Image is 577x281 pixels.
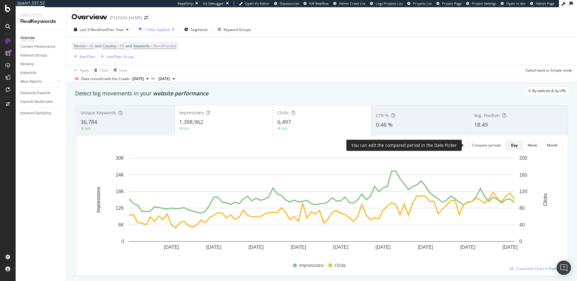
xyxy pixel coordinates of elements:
[136,25,177,34] button: 1 Filter Applied
[81,110,116,116] span: Unique Keywords
[543,193,548,206] text: Clicks
[20,18,62,25] div: RealKeywords
[121,239,124,244] text: 0
[407,1,432,6] a: Projects List
[96,187,101,213] text: Impressions
[110,15,142,21] div: [PERSON_NAME]
[523,65,572,75] button: Switch back to Simple mode
[506,1,526,6] span: Open in dev
[20,52,62,59] a: Keyword Groups
[72,25,131,34] button: Last 3 MonthsvsPrev. Year
[334,262,346,269] span: Clicks
[472,143,501,148] div: Compare periods
[74,43,85,48] span: Device
[277,118,291,125] span: 6,497
[126,43,132,48] span: and
[191,27,208,32] span: Segments
[519,172,527,177] text: 160
[20,12,62,18] div: Analytics
[120,42,124,50] span: All
[523,140,542,150] button: Week
[116,172,124,177] text: 24K
[309,1,329,6] span: KW Webflow
[506,140,523,150] button: Day
[239,1,270,6] a: Open Viz Editor
[20,61,62,67] a: Ranking
[510,266,563,271] a: Customize Chart in Explorer
[532,89,566,93] span: By website & by URL
[333,245,348,250] text: [DATE]
[178,1,194,6] div: ReadOnly:
[519,189,527,194] text: 120
[72,12,107,22] div: Overview
[154,42,176,50] span: Non-Branded
[106,54,134,59] div: Add Filter Group
[20,52,47,59] div: Keyword Groups
[20,35,62,41] a: Overview
[179,110,204,116] span: Impressions
[80,54,96,59] div: Add Filter
[436,1,462,6] a: Project Page
[249,245,264,250] text: [DATE]
[333,1,365,6] a: Admin Crawl List
[98,53,134,60] button: Add Filter Group
[89,42,93,50] span: All
[103,43,116,48] span: Country
[519,222,525,227] text: 40
[525,87,569,95] div: legacy label
[418,245,433,250] text: [DATE]
[20,79,42,85] div: More Reports
[86,43,88,48] span: =
[215,25,254,34] button: Keyword Groups
[118,222,124,227] text: 6K
[547,143,558,148] div: Month
[519,156,527,161] text: 200
[501,1,526,6] a: Open in dev
[519,205,525,211] text: 80
[20,79,56,85] a: More Reports
[81,118,97,125] span: 36,784
[516,266,563,271] span: Customize Chart in Explorer
[376,113,389,118] span: CTR %
[144,16,148,20] div: arrow-right-arrow-left
[376,245,391,250] text: [DATE]
[542,140,563,150] button: Month
[519,239,522,244] text: 0
[80,27,103,32] span: Last 3 Months
[474,113,500,118] span: Avg. Position
[203,1,224,6] div: Viz Debugger:
[291,245,306,250] text: [DATE]
[370,1,403,6] a: Logs Projects List
[20,35,35,41] div: Overview
[100,68,109,73] div: Clear
[111,65,127,75] button: Save
[281,126,288,131] div: N/A
[20,44,62,50] a: Content Performance
[84,126,91,131] div: N/A
[472,1,496,6] span: Project Settings
[20,110,51,116] div: Keyword Sampling
[20,70,62,76] a: Keywords
[474,121,488,128] span: 18.49
[460,245,475,250] text: [DATE]
[20,110,62,116] a: Keyword Sampling
[557,261,571,275] div: Open Intercom Messenger
[20,61,34,67] div: Ranking
[526,68,572,73] div: Switch back to Simple mode
[81,155,563,259] svg: A chart.
[466,1,496,6] a: Project Settings
[164,245,179,250] text: [DATE]
[376,1,403,6] span: Logs Projects List
[339,1,365,6] span: Admin Crawl List
[92,65,109,75] button: Clear
[376,121,392,128] span: 0.46 %
[20,90,62,96] a: Keywords Explorer
[80,68,89,73] div: Apply
[20,90,50,96] div: Keywords Explorer
[183,126,189,131] div: N/A
[442,1,462,6] span: Project Page
[528,143,537,148] div: Week
[206,245,221,250] text: [DATE]
[158,76,170,82] span: 2025 Jan. 24th
[117,43,119,48] span: =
